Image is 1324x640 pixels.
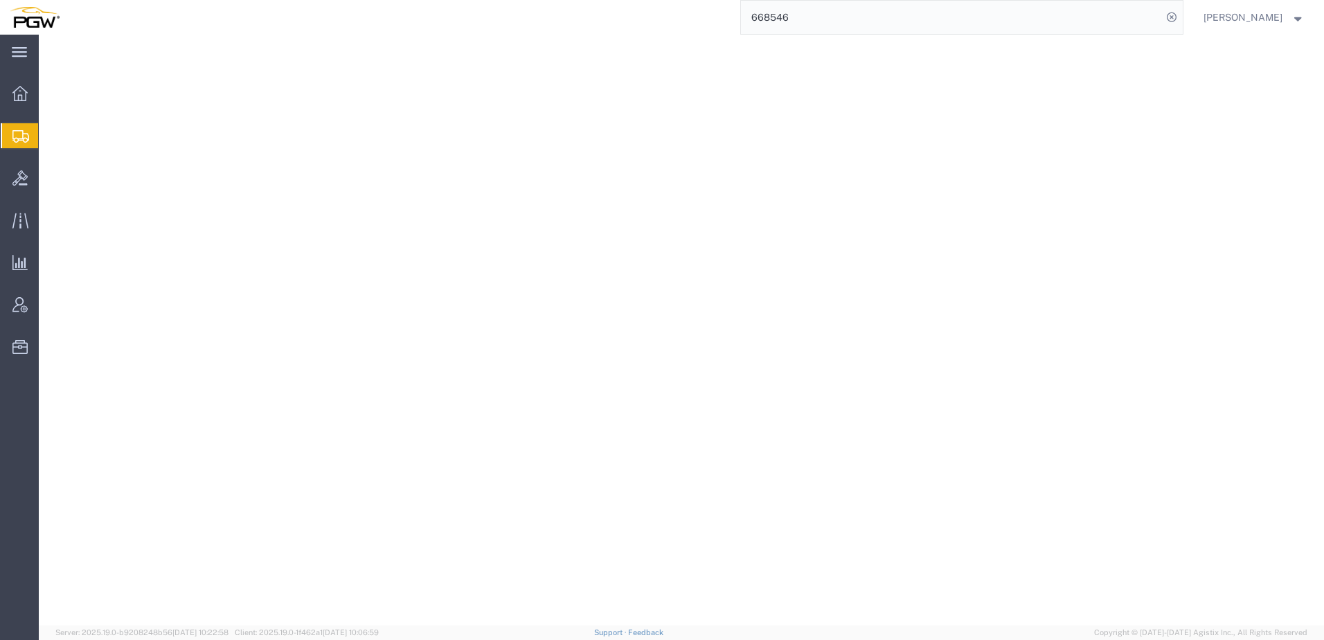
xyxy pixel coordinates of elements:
[1094,627,1307,639] span: Copyright © [DATE]-[DATE] Agistix Inc., All Rights Reserved
[594,628,629,637] a: Support
[39,35,1324,625] iframe: FS Legacy Container
[1204,10,1282,25] span: Amber Hickey
[10,7,60,28] img: logo
[323,628,379,637] span: [DATE] 10:06:59
[172,628,229,637] span: [DATE] 10:22:58
[741,1,1162,34] input: Search for shipment number, reference number
[628,628,663,637] a: Feedback
[1203,9,1305,26] button: [PERSON_NAME]
[55,628,229,637] span: Server: 2025.19.0-b9208248b56
[235,628,379,637] span: Client: 2025.19.0-1f462a1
